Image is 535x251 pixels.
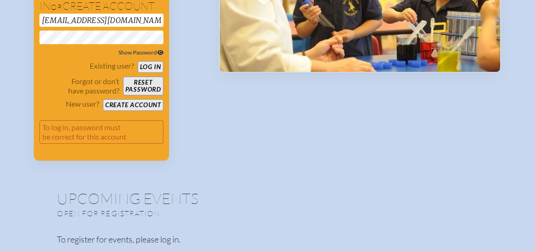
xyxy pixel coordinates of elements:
p: New user? [66,99,99,109]
button: Log in [138,61,163,73]
button: Resetpassword [123,77,163,95]
h1: Upcoming Events [57,191,478,206]
p: To log in, password must be correct for this account [39,120,163,144]
span: Show Password [119,49,164,56]
p: Forgot or don’t have password? [39,77,119,95]
span: or [51,2,62,12]
p: Existing user? [90,61,134,71]
input: Email [39,14,163,27]
p: To register for events, please log in. [57,233,478,246]
button: Create account [103,99,163,111]
p: Open for registration [57,209,305,218]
